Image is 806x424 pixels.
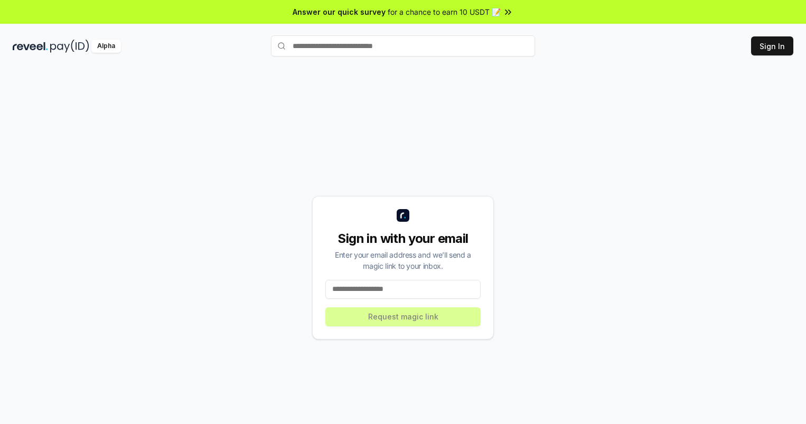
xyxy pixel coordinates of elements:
img: logo_small [397,209,409,222]
div: Enter your email address and we’ll send a magic link to your inbox. [325,249,481,271]
div: Sign in with your email [325,230,481,247]
img: reveel_dark [13,40,48,53]
img: pay_id [50,40,89,53]
div: Alpha [91,40,121,53]
button: Sign In [751,36,793,55]
span: for a chance to earn 10 USDT 📝 [388,6,501,17]
span: Answer our quick survey [293,6,386,17]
